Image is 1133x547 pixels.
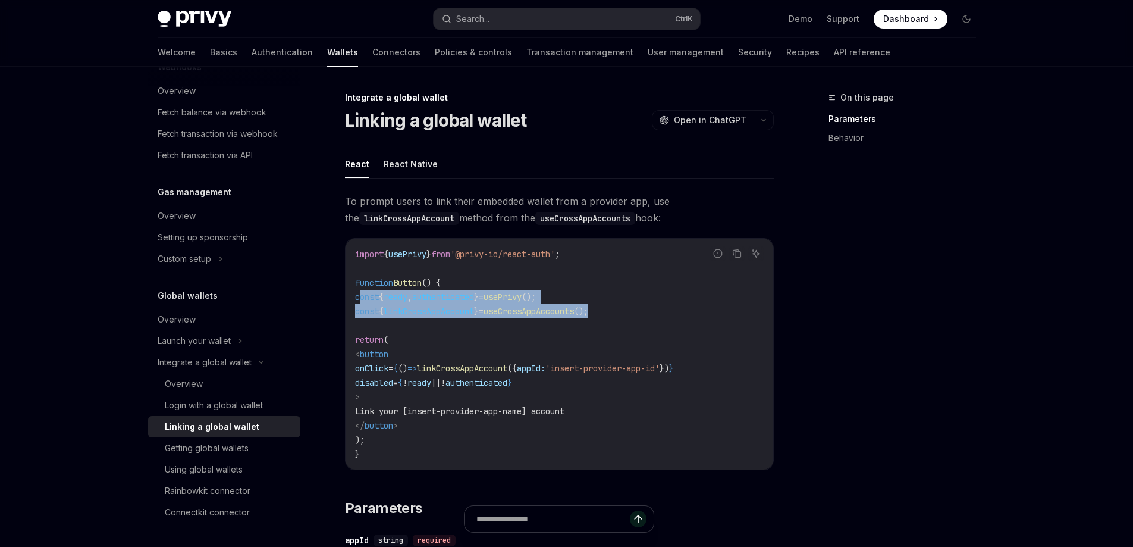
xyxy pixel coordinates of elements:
div: Rainbowkit connector [165,484,250,498]
a: Overview [148,373,300,395]
button: Copy the contents from the code block [729,246,745,261]
div: Overview [165,377,203,391]
a: Connectkit connector [148,502,300,523]
span: } [474,306,479,317]
a: Security [738,38,772,67]
span: }) [660,363,669,374]
div: Search... [456,12,489,26]
a: Fetch balance via webhook [148,102,300,123]
a: Linking a global wallet [148,416,300,437]
button: Search...CtrlK [434,8,700,30]
a: Setting up sponsorship [148,227,300,248]
a: Fetch transaction via webhook [148,123,300,145]
span: useCrossAppAccounts [484,306,574,317]
span: Ctrl K [675,14,693,24]
a: Rainbowkit connector [148,480,300,502]
div: Overview [158,209,196,223]
button: React Native [384,150,438,178]
span: () [398,363,407,374]
span: button [365,420,393,431]
span: ! [403,377,407,388]
span: Open in ChatGPT [674,114,746,126]
div: Integrate a global wallet [345,92,774,104]
a: Getting global wallets [148,437,300,459]
a: Dashboard [874,10,947,29]
span: { [379,306,384,317]
a: Policies & controls [435,38,512,67]
a: User management [648,38,724,67]
span: const [355,306,379,317]
span: , [407,292,412,302]
a: Authentication [252,38,313,67]
div: Overview [158,312,196,327]
div: Using global wallets [165,462,243,477]
span: { [379,292,384,302]
span: ; [555,249,560,260]
div: Custom setup [158,252,211,266]
a: Recipes [786,38,820,67]
span: authenticated [445,377,507,388]
span: Parameters [345,499,423,518]
span: } [669,363,674,374]
span: onClick [355,363,388,374]
a: Support [827,13,859,25]
button: Ask AI [748,246,764,261]
h5: Gas management [158,185,231,199]
span: On this page [840,90,894,105]
span: linkCrossAppAccount [384,306,474,317]
span: Button [393,277,422,288]
a: Transaction management [526,38,633,67]
span: } [355,449,360,460]
div: Getting global wallets [165,441,249,455]
span: => [407,363,417,374]
div: Integrate a global wallet [158,355,252,370]
a: Overview [148,205,300,227]
img: dark logo [158,11,231,27]
span: = [479,292,484,302]
button: React [345,150,369,178]
div: Login with a global wallet [165,398,263,412]
code: linkCrossAppAccount [359,212,459,225]
button: Report incorrect code [710,246,726,261]
span: () { [422,277,441,288]
button: Open in ChatGPT [652,110,754,130]
span: Dashboard [883,13,929,25]
span: ( [384,335,388,345]
span: (); [522,292,536,302]
code: useCrossAppAccounts [535,212,635,225]
span: linkCrossAppAccount [417,363,507,374]
a: Overview [148,309,300,330]
span: appId: [517,363,545,374]
span: usePrivy [388,249,426,260]
span: return [355,335,384,345]
span: </ [355,420,365,431]
span: = [393,377,398,388]
span: > [355,392,360,402]
span: < [355,349,360,360]
span: (); [574,306,588,317]
span: 'insert-provider-app-id' [545,363,660,374]
a: Login with a global wallet [148,395,300,416]
span: To prompt users to link their embedded wallet from a provider app, use the method from the hook: [345,193,774,226]
span: function [355,277,393,288]
div: Overview [158,84,196,98]
span: > [393,420,398,431]
span: import [355,249,384,260]
span: ready [407,377,431,388]
a: Basics [210,38,237,67]
button: Send message [630,511,646,527]
span: ); [355,435,365,445]
a: Using global wallets [148,459,300,480]
a: Behavior [828,129,986,148]
a: Overview [148,80,300,102]
span: usePrivy [484,292,522,302]
a: Wallets [327,38,358,67]
div: Launch your wallet [158,334,231,348]
span: || [431,377,441,388]
span: ready [384,292,407,302]
span: ! [441,377,445,388]
button: Toggle dark mode [957,10,976,29]
a: Fetch transaction via API [148,145,300,166]
span: disabled [355,377,393,388]
a: Welcome [158,38,196,67]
